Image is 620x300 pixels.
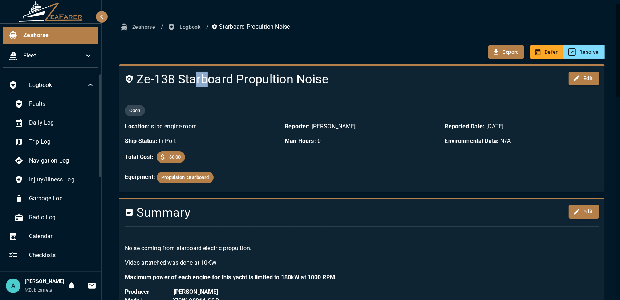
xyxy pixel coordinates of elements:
[29,137,95,146] span: Trip Log
[285,137,439,145] p: 0
[488,45,524,59] button: Export
[157,172,214,183] button: Propulsion, Starboard
[166,20,203,34] button: Logbook
[125,244,599,253] p: Noise coming from starboard electric propultion.
[212,23,290,31] p: Starboard Propultion Noise
[18,1,84,22] img: ZeaFarer Logo
[29,251,95,260] span: Checklists
[9,114,101,132] div: Daily Log
[64,279,79,293] button: Notifications
[165,153,185,161] span: $0.00
[125,72,519,87] h4: Ze-138 Starboard Propultion Noise
[285,122,439,131] p: [PERSON_NAME]
[125,153,154,161] b: Total Cost:
[157,173,214,182] span: Propulsion, Starboard
[9,133,101,151] div: Trip Log
[29,270,95,279] span: Trips
[125,123,150,130] b: Location:
[569,205,599,219] button: Edit
[29,232,95,241] span: Calendar
[23,51,84,60] span: Fleet
[85,279,99,293] button: Invitations
[125,122,279,131] p: stbd engine room
[29,175,95,184] span: Injury/Illness Log
[161,23,163,31] li: /
[125,205,519,220] h4: Summary
[23,31,93,40] span: Zeahorse
[125,274,337,281] strong: Maximum power of each engine for this yacht is limited to 180kW at 1000 RPM.
[3,265,101,283] div: Trips
[445,123,485,130] b: Reported Date:
[29,156,95,165] span: Navigation Log
[3,247,101,264] div: Checklists
[25,288,53,293] span: MZubizarreta
[125,107,145,114] span: Open
[125,259,599,267] p: Video attatched was done at 10KW
[3,47,98,64] div: Fleet
[125,173,155,180] b: Equipment:
[569,72,599,85] button: Edit
[9,171,101,188] div: Injury/Illness Log
[6,279,20,293] div: A
[445,137,599,145] p: N/A
[3,228,101,245] div: Calendar
[29,119,95,127] span: Daily Log
[3,27,98,44] div: Zeahorse
[119,20,158,34] button: Zeahorse
[125,137,279,145] p: In Port
[29,100,95,108] span: Faults
[285,123,310,130] b: Reporter:
[445,137,499,144] b: Environmental Data:
[206,23,209,31] li: /
[157,151,185,163] div: $0.00
[9,95,101,113] div: Faults
[29,194,95,203] span: Garbage Log
[9,190,101,207] div: Garbage Log
[25,277,64,285] h6: [PERSON_NAME]
[445,122,599,131] p: [DATE]
[29,81,86,89] span: Logbook
[285,137,316,144] b: Man Hours:
[530,45,564,59] button: Defer
[563,45,605,59] button: Resolve
[29,213,95,222] span: Radio Log
[9,152,101,169] div: Navigation Log
[3,76,101,94] div: Logbook
[125,137,157,144] b: Ship Status:
[9,209,101,226] div: Radio Log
